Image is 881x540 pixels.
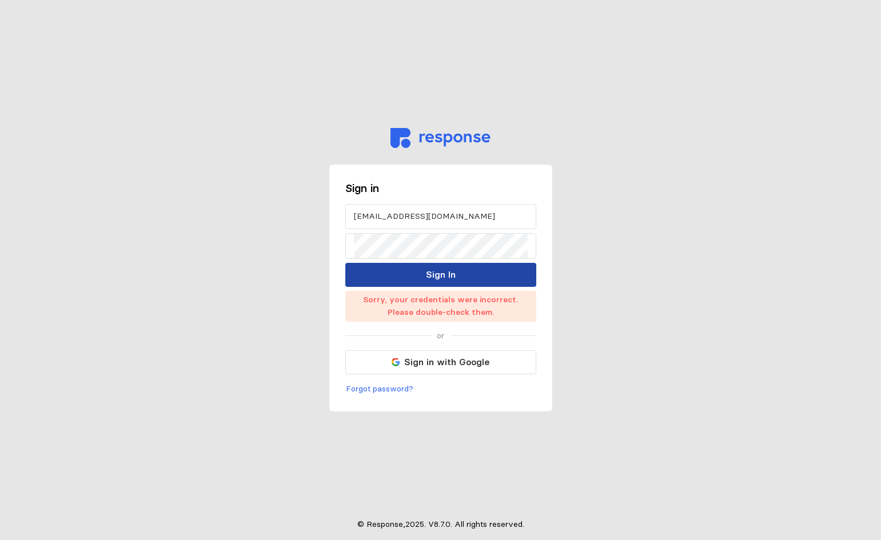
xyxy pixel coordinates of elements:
img: svg%3e [392,358,400,366]
p: Forgot password? [346,383,413,395]
button: Sign In [345,263,536,287]
button: Sign in with Google [345,350,536,374]
input: Email [354,205,528,229]
h3: Sign in [345,181,536,196]
p: Sorry, your credentials were incorrect. Please double-check them. [351,294,530,318]
p: or [437,330,444,342]
p: Sign In [426,267,456,282]
img: svg%3e [390,128,491,148]
p: Sign in with Google [404,355,489,369]
p: © Response, 2025 . V 8.7.0 . All rights reserved. [357,518,524,531]
button: Forgot password? [345,382,414,396]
